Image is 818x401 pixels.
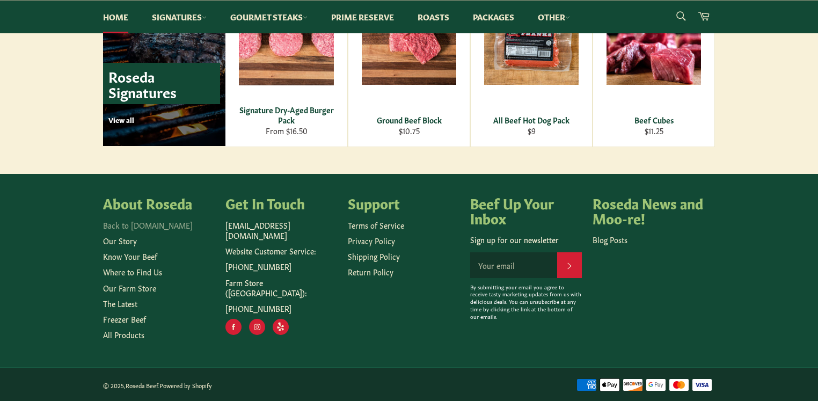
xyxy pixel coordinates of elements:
[225,278,337,298] p: Farm Store ([GEOGRAPHIC_DATA]):
[348,251,400,261] a: Shipping Policy
[225,246,337,256] p: Website Customer Service:
[103,220,193,230] a: Back to [DOMAIN_NAME]
[126,381,158,389] a: Roseda Beef
[141,1,217,33] a: Signatures
[470,283,582,320] p: By submitting your email you agree to receive tasty marketing updates from us with delicious deal...
[103,329,144,340] a: All Products
[462,1,525,33] a: Packages
[355,115,463,125] div: Ground Beef Block
[220,1,318,33] a: Gourmet Steaks
[103,381,212,389] small: © 2025, .
[108,115,220,125] p: View all
[103,298,137,309] a: The Latest
[103,195,215,210] h4: About Roseda
[225,303,337,313] p: [PHONE_NUMBER]
[470,195,582,225] h4: Beef Up Your Inbox
[600,126,708,136] div: $11.25
[225,220,337,241] p: [EMAIL_ADDRESS][DOMAIN_NAME]
[103,282,156,293] a: Our Farm Store
[92,1,139,33] a: Home
[593,234,627,245] a: Blog Posts
[159,381,212,389] a: Powered by Shopify
[470,252,557,278] input: Your email
[348,235,395,246] a: Privacy Policy
[478,126,586,136] div: $9
[225,195,337,210] h4: Get In Touch
[593,195,704,225] h4: Roseda News and Moo-re!
[348,266,393,277] a: Return Policy
[232,126,341,136] div: From $16.50
[348,220,404,230] a: Terms of Service
[320,1,405,33] a: Prime Reserve
[478,115,586,125] div: All Beef Hot Dog Pack
[103,313,146,324] a: Freezer Beef
[103,235,137,246] a: Our Story
[103,251,157,261] a: Know Your Beef
[225,261,337,272] p: [PHONE_NUMBER]
[348,195,459,210] h4: Support
[103,63,220,104] p: Roseda Signatures
[470,235,582,245] p: Sign up for our newsletter
[600,115,708,125] div: Beef Cubes
[232,105,341,126] div: Signature Dry-Aged Burger Pack
[527,1,581,33] a: Other
[355,126,463,136] div: $10.75
[103,266,162,277] a: Where to Find Us
[407,1,460,33] a: Roasts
